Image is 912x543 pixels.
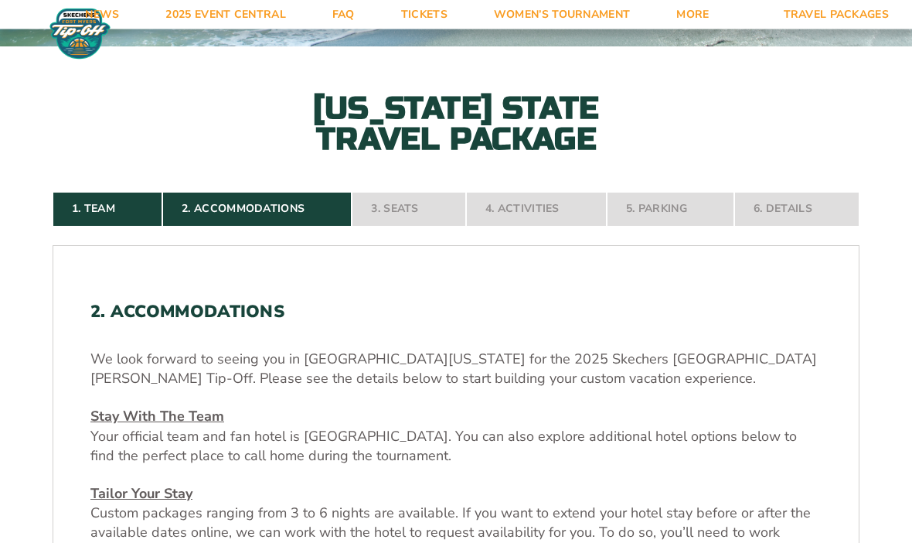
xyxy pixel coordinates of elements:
[90,350,822,389] p: We look forward to seeing you in [GEOGRAPHIC_DATA][US_STATE] for the 2025 Skechers [GEOGRAPHIC_DA...
[286,94,626,155] h2: [US_STATE] State Travel Package
[90,302,822,323] h2: 2. Accommodations
[53,193,162,227] a: 1. Team
[90,485,192,504] u: Tailor Your Stay
[90,428,797,466] span: Your official team and fan hotel is [GEOGRAPHIC_DATA]. You can also explore additional hotel opti...
[46,8,114,60] img: Fort Myers Tip-Off
[90,408,224,426] u: Stay With The Team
